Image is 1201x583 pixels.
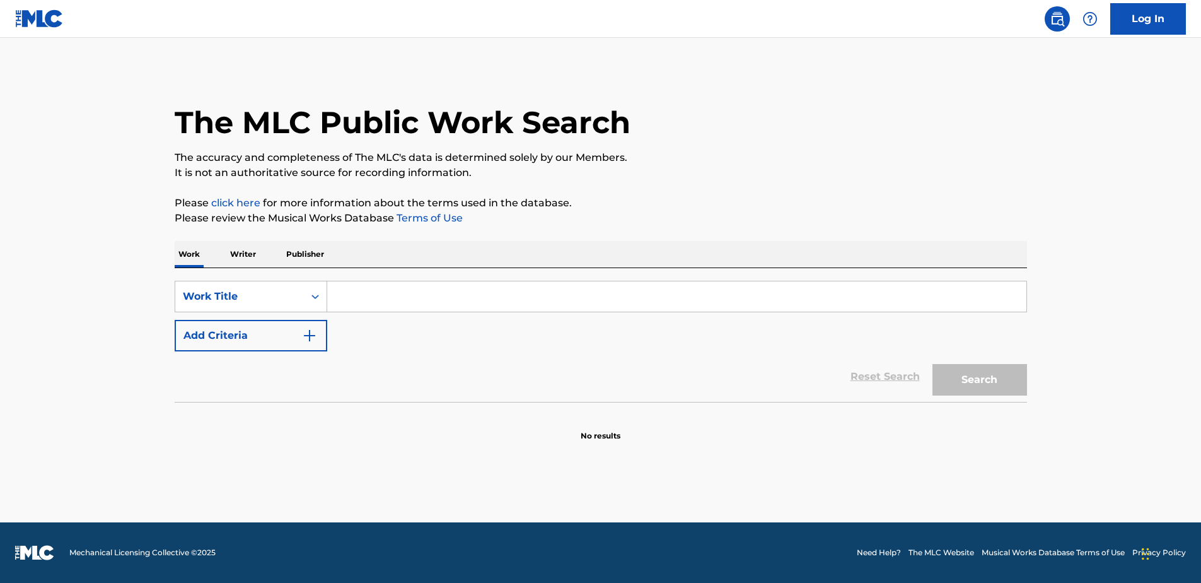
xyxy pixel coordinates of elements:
[908,547,974,558] a: The MLC Website
[1132,547,1186,558] a: Privacy Policy
[1138,522,1201,583] iframe: Chat Widget
[175,281,1027,402] form: Search Form
[15,545,54,560] img: logo
[1045,6,1070,32] a: Public Search
[226,241,260,268] p: Writer
[394,212,463,224] a: Terms of Use
[69,547,216,558] span: Mechanical Licensing Collective © 2025
[175,196,1027,211] p: Please for more information about the terms used in the database.
[1077,6,1103,32] div: Help
[175,241,204,268] p: Work
[581,415,620,442] p: No results
[982,547,1125,558] a: Musical Works Database Terms of Use
[175,150,1027,165] p: The accuracy and completeness of The MLC's data is determined solely by our Members.
[857,547,901,558] a: Need Help?
[282,241,328,268] p: Publisher
[175,165,1027,180] p: It is not an authoritative source for recording information.
[1142,535,1149,573] div: Drag
[175,211,1027,226] p: Please review the Musical Works Database
[302,328,317,343] img: 9d2ae6d4665cec9f34b9.svg
[1082,11,1098,26] img: help
[15,9,64,28] img: MLC Logo
[175,103,630,141] h1: The MLC Public Work Search
[183,289,296,304] div: Work Title
[175,320,327,351] button: Add Criteria
[211,197,260,209] a: click here
[1110,3,1186,35] a: Log In
[1050,11,1065,26] img: search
